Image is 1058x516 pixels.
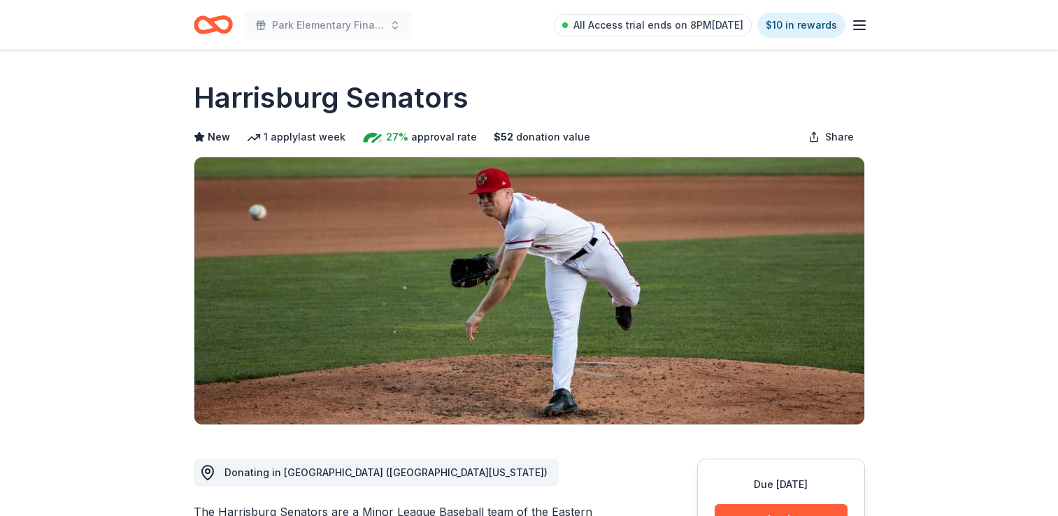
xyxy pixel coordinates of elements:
[244,11,412,39] button: Park Elementary Final Cash Bash
[715,476,848,493] div: Due [DATE]
[494,129,513,145] span: $ 52
[516,129,590,145] span: donation value
[797,123,865,151] button: Share
[386,129,408,145] span: 27%
[224,466,548,478] span: Donating in [GEOGRAPHIC_DATA] ([GEOGRAPHIC_DATA][US_STATE])
[194,8,233,41] a: Home
[247,129,345,145] div: 1 apply last week
[573,17,743,34] span: All Access trial ends on 8PM[DATE]
[272,17,384,34] span: Park Elementary Final Cash Bash
[194,157,864,424] img: Image for Harrisburg Senators
[194,78,469,117] h1: Harrisburg Senators
[411,129,477,145] span: approval rate
[825,129,854,145] span: Share
[757,13,845,38] a: $10 in rewards
[554,14,752,36] a: All Access trial ends on 8PM[DATE]
[208,129,230,145] span: New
